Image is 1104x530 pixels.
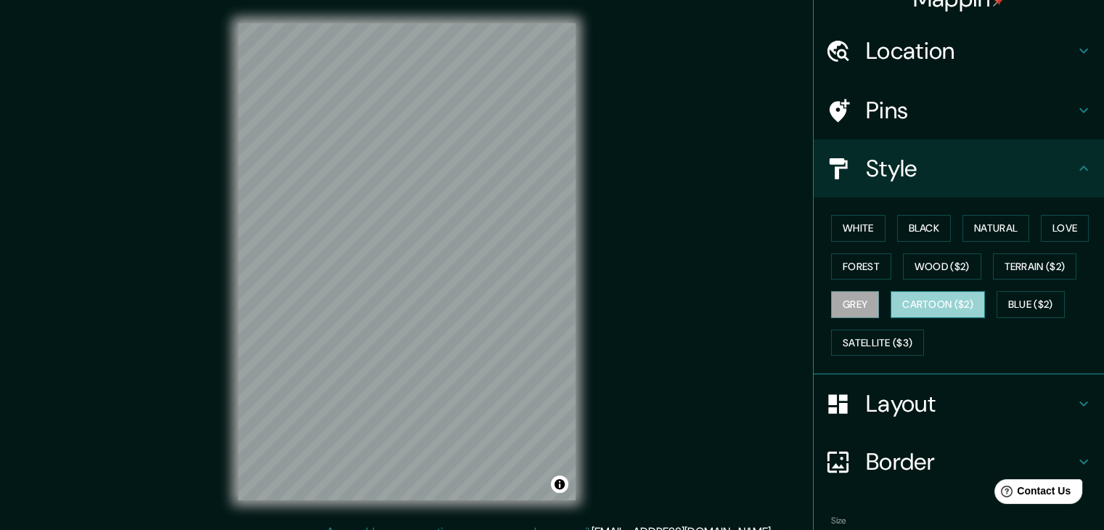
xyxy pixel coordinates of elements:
[814,375,1104,433] div: Layout
[903,253,981,280] button: Wood ($2)
[814,22,1104,80] div: Location
[814,433,1104,491] div: Border
[993,253,1077,280] button: Terrain ($2)
[814,139,1104,197] div: Style
[831,330,924,356] button: Satellite ($3)
[866,447,1075,476] h4: Border
[551,476,568,493] button: Toggle attribution
[975,473,1088,514] iframe: Help widget launcher
[238,23,576,500] canvas: Map
[866,154,1075,183] h4: Style
[1041,215,1089,242] button: Love
[831,291,879,318] button: Grey
[897,215,952,242] button: Black
[814,81,1104,139] div: Pins
[866,96,1075,125] h4: Pins
[866,36,1075,65] h4: Location
[831,253,891,280] button: Forest
[891,291,985,318] button: Cartoon ($2)
[831,215,886,242] button: White
[831,515,846,527] label: Size
[997,291,1065,318] button: Blue ($2)
[866,389,1075,418] h4: Layout
[962,215,1029,242] button: Natural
